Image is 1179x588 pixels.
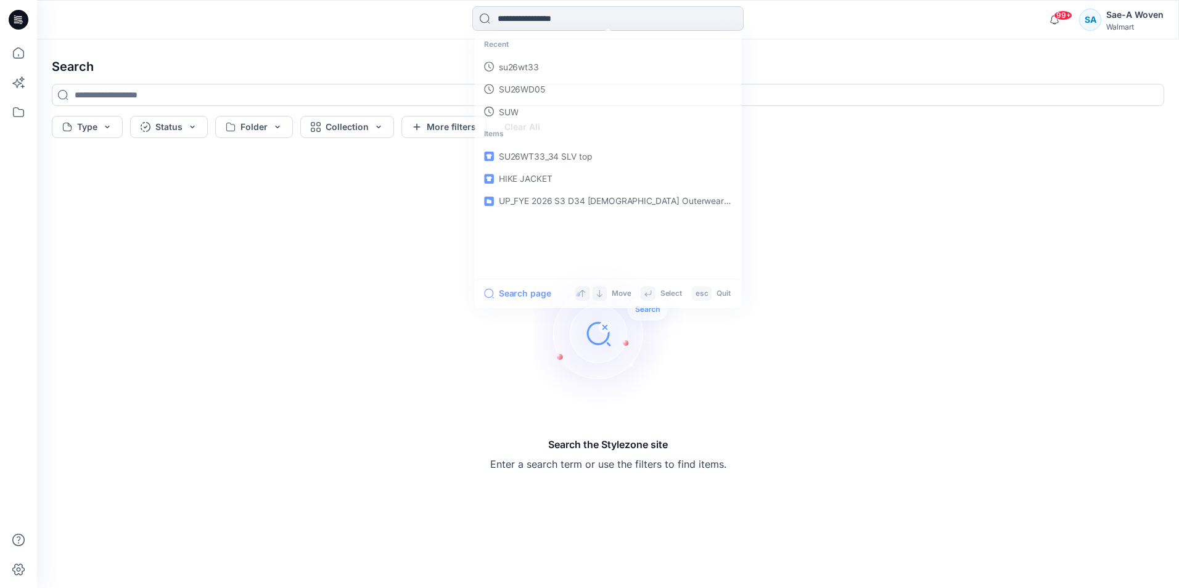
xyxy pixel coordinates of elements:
a: UP_FYE 2026 S3 D34 [DEMOGRAPHIC_DATA] Outerwear Ozark Trail [477,190,739,212]
button: Status [130,116,208,138]
a: SUW [477,100,739,123]
p: SU26WD05 [499,83,546,96]
p: Move [612,287,631,300]
a: su26wt33 [477,55,739,78]
button: Folder [215,116,293,138]
p: Quit [717,287,731,300]
a: SU26WD05 [477,78,739,100]
span: 99+ [1054,10,1072,20]
button: Type [52,116,123,138]
p: Select [660,287,682,300]
button: Search page [484,286,551,301]
a: SU26WT33_34 SLV top [477,145,739,167]
button: Collection [300,116,394,138]
div: SA [1079,9,1101,31]
p: Enter a search term or use the filters to find items. [490,457,726,472]
span: HIKE JACKET [499,173,553,184]
span: SU26WT33_34 SLV top [499,151,593,161]
img: Search the Stylezone site [534,259,682,407]
h5: Search the Stylezone site [490,437,726,452]
p: SUW [499,105,518,118]
h4: Search [42,49,1174,84]
p: Recent [477,33,739,55]
div: Sae-A Woven [1106,7,1164,22]
span: UP_FYE 2026 S3 D34 [DEMOGRAPHIC_DATA] Outerwear Ozark Trail [499,196,770,206]
a: HIKE JACKET [477,168,739,190]
button: More filters [401,116,487,138]
p: su26wt33 [499,60,539,73]
div: Walmart [1106,22,1164,31]
p: Items [477,123,739,145]
p: esc [696,287,709,300]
